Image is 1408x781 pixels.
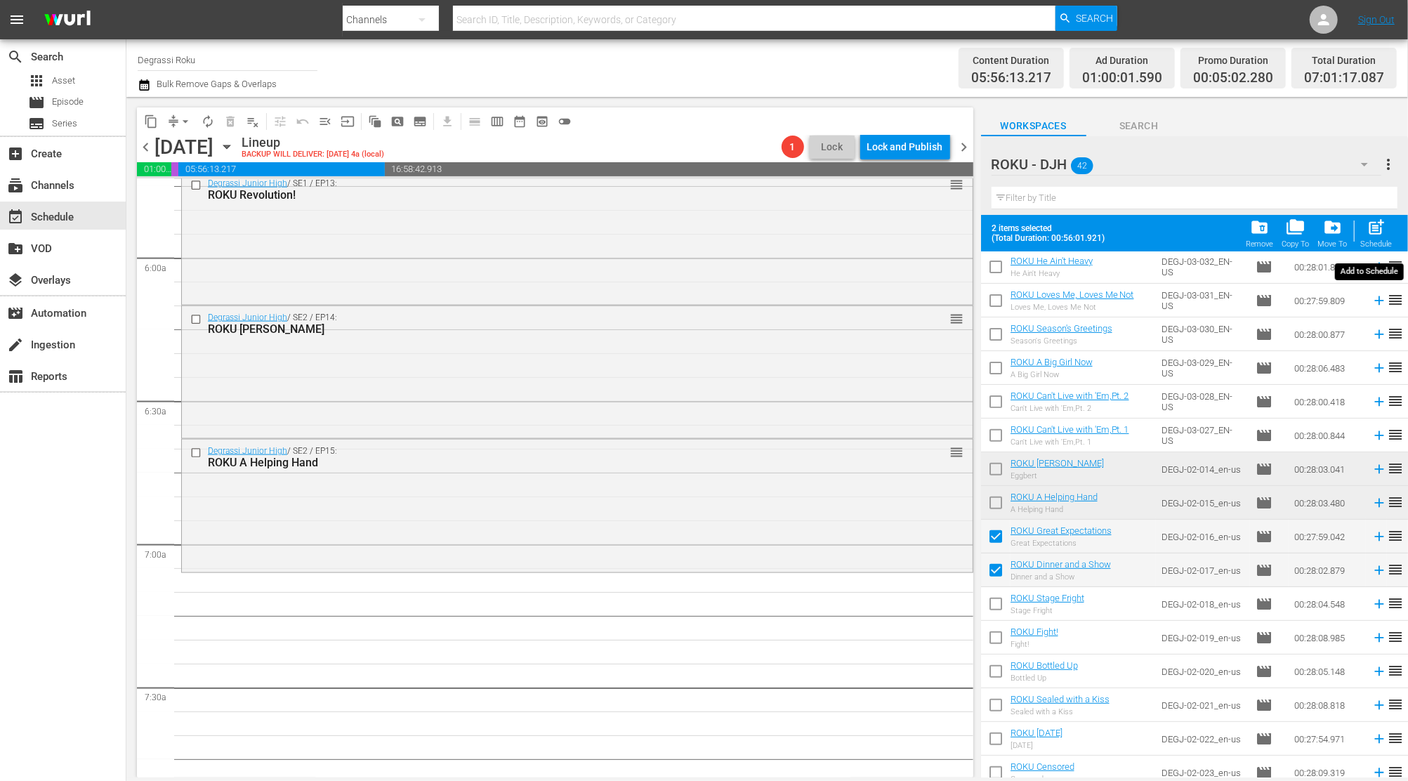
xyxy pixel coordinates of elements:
[1371,697,1387,713] svg: Add to Schedule
[386,110,409,133] span: Create Search Block
[508,110,531,133] span: Month Calendar View
[1011,269,1093,278] div: He Ain't Heavy
[246,114,260,129] span: playlist_remove_outlined
[154,136,213,159] div: [DATE]
[1387,494,1404,511] span: reorder
[950,177,964,191] button: reorder
[1289,621,1366,655] td: 00:28:08.985
[208,456,894,469] div: ROKU A Helping Hand
[1256,461,1272,478] span: Episode
[992,223,1112,233] span: 2 items selected
[52,117,77,131] span: Series
[242,150,384,159] div: BACKUP WILL DELIVER: [DATE] 4a (local)
[1256,494,1272,511] span: Episode
[1011,707,1110,716] div: Sealed with a Kiss
[1156,452,1250,486] td: DEGJ-02-014_en-us
[1193,51,1273,70] div: Promo Duration
[1289,351,1366,385] td: 00:28:06.483
[1011,626,1058,637] a: ROKU Fight!
[208,178,894,202] div: / SE1 / EP13:
[1381,156,1397,173] span: more_vert
[208,313,287,322] a: Degrassi Junior High
[1387,258,1404,275] span: reorder
[1256,730,1272,747] span: Episode
[1055,6,1117,31] button: Search
[7,336,24,353] span: Ingestion
[208,446,287,456] a: Degrassi Junior High
[1256,528,1272,545] span: Episode
[1387,629,1404,645] span: reorder
[1011,559,1111,570] a: ROKU Dinner and a Show
[1371,563,1387,578] svg: Add to Schedule
[162,110,197,133] span: Remove Gaps & Overlaps
[1011,303,1134,312] div: Loves Me, Loves Me Not
[1289,250,1366,284] td: 00:28:01.846
[1156,520,1250,553] td: DEGJ-02-016_en-us
[52,95,84,109] span: Episode
[1011,694,1110,704] a: ROKU Sealed with a Kiss
[1011,390,1129,401] a: ROKU Can't Live with 'Em,Pt. 2
[971,51,1051,70] div: Content Duration
[208,446,894,469] div: / SE2 / EP15:
[1011,539,1112,548] div: Great Expectations
[1278,214,1314,253] button: Copy To
[981,117,1086,135] span: Workspaces
[1256,663,1272,680] span: Episode
[201,114,215,129] span: autorenew_outlined
[1011,741,1062,750] div: [DATE]
[336,110,359,133] span: Update Metadata from Key Asset
[1256,697,1272,714] span: Episode
[1371,630,1387,645] svg: Add to Schedule
[1011,404,1129,413] div: Can't Live with 'Em,Pt. 2
[314,110,336,133] span: Fill episodes with ad slates
[171,162,178,176] span: 00:05:02.280
[208,188,894,202] div: ROKU Revolution!
[956,138,973,156] span: chevron_right
[52,74,75,88] span: Asset
[1011,357,1093,367] a: ROKU A Big Girl Now
[950,311,964,327] span: reorder
[860,134,950,159] button: Lock and Publish
[1256,427,1272,444] span: Episode
[264,107,291,135] span: Customize Events
[1156,553,1250,587] td: DEGJ-02-017_en-us
[1011,424,1129,435] a: ROKU Can't Live with 'Em,Pt. 1
[1242,214,1278,253] button: Remove
[1011,640,1058,649] div: Fight!
[1242,214,1278,253] span: Remove Item From Workspace
[1387,527,1404,544] span: reorder
[1323,218,1342,237] span: drive_file_move
[1011,660,1078,671] a: ROKU Bottled Up
[1371,731,1387,747] svg: Add to Schedule
[1289,385,1366,419] td: 00:28:00.418
[1304,51,1384,70] div: Total Duration
[535,114,549,129] span: preview_outlined
[1011,458,1104,468] a: ROKU [PERSON_NAME]
[1371,495,1387,511] svg: Add to Schedule
[1011,438,1129,447] div: Can't Live with 'Em,Pt. 1
[154,79,277,89] span: Bulk Remove Gaps & Overlaps
[1287,218,1305,237] span: folder_copy
[431,107,459,135] span: Download as CSV
[1256,258,1272,275] span: Episode
[1387,359,1404,376] span: reorder
[1371,765,1387,780] svg: Add to Schedule
[219,110,242,133] span: Select an event to delete
[1256,360,1272,376] span: Episode
[7,305,24,322] span: Automation
[1156,486,1250,520] td: DEGJ-02-015_en-us
[950,177,964,192] span: reorder
[7,240,24,257] span: VOD
[1387,696,1404,713] span: reorder
[1011,606,1084,615] div: Stage Fright
[1367,218,1386,237] span: post_add
[1156,385,1250,419] td: DEGJ-03-028_EN-US
[950,445,964,459] button: reorder
[1256,764,1272,781] span: Episode
[1371,327,1387,342] svg: Add to Schedule
[34,4,101,37] img: ans4CAIJ8jUAAAAAAAAAAAAAAAAAAAAAAAAgQb4GAAAAAAAAAAAAAAAAAAAAAAAAJMjXAAAAAAAAAAAAAAAAAAAAAAAAgAT5G...
[1381,147,1397,181] button: more_vert
[390,114,404,129] span: pageview_outlined
[1156,587,1250,621] td: DEGJ-02-018_en-us
[1289,284,1366,317] td: 00:27:59.809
